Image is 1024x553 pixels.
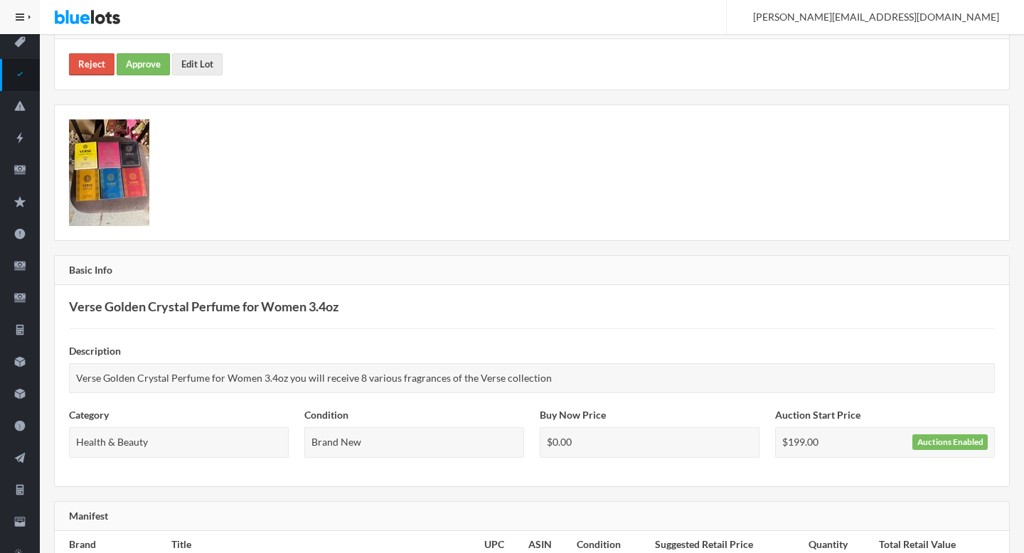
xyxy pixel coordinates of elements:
[540,427,759,458] div: $0.00
[69,343,121,360] label: Description
[69,119,149,226] img: ed710917-b807-431c-83fe-d1719ad6ad69-1759610423.jpg
[69,407,109,424] label: Category
[69,427,289,458] div: Health & Beauty
[737,11,999,23] span: [PERSON_NAME][EMAIL_ADDRESS][DOMAIN_NAME]
[69,53,114,75] a: Reject
[55,256,1009,286] div: Basic Info
[912,434,988,450] div: Auctions Enabled
[775,427,995,458] div: $199.00
[172,53,223,75] a: Edit Lot
[304,407,348,424] label: Condition
[540,407,606,424] label: Buy Now Price
[775,407,860,424] label: Auction Start Price
[55,502,1009,532] div: Manifest
[69,299,995,314] h3: Verse Golden Crystal Perfume for Women 3.4oz
[117,53,170,75] a: Approve
[69,363,995,394] div: Verse Golden Crystal Perfume for Women 3.4oz you will receive 8 various fragrances of the Verse c...
[304,427,524,458] div: Brand New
